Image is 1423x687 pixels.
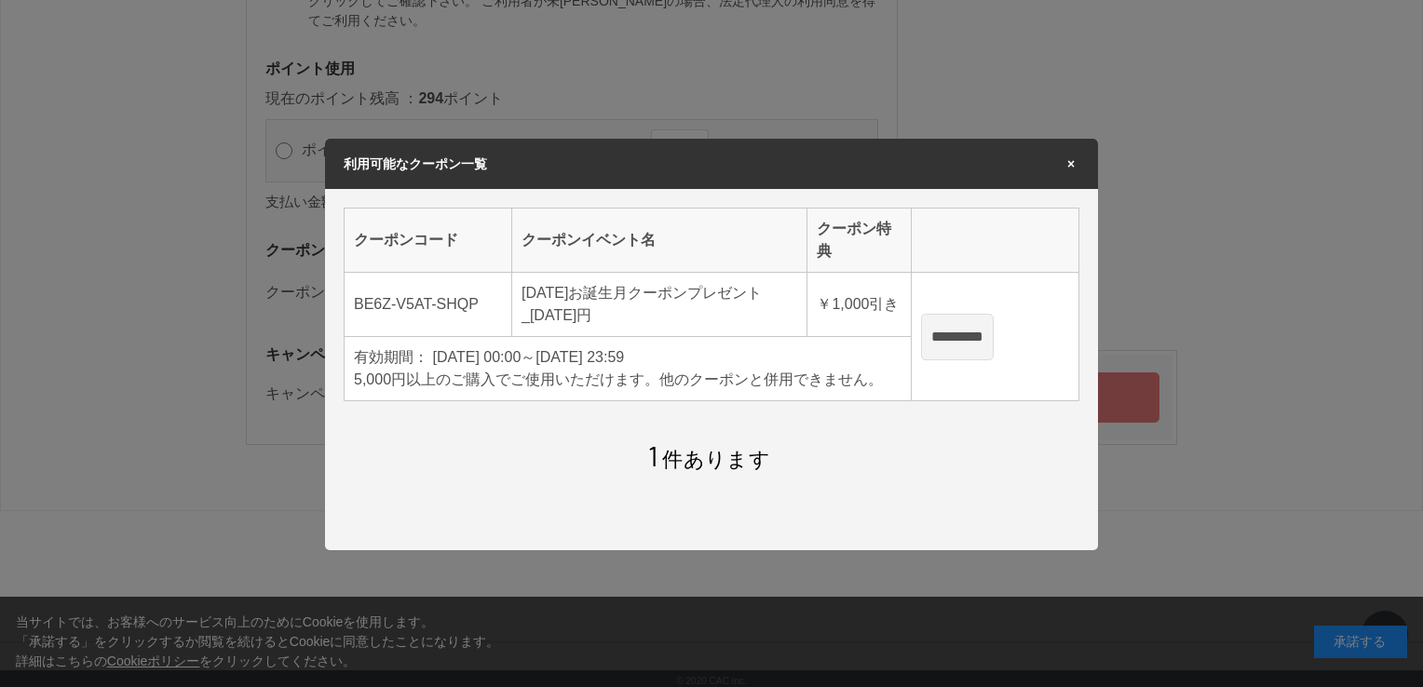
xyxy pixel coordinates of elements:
[345,209,512,273] th: クーポンコード
[354,349,428,365] span: 有効期間：
[512,209,807,273] th: クーポンイベント名
[807,273,912,337] td: 引き
[648,448,770,471] span: 件あります
[807,209,912,273] th: クーポン特典
[345,273,512,337] td: BE6Z-V5AT-SHQP
[344,156,487,171] span: 利用可能なクーポン一覧
[1063,157,1079,170] span: ×
[354,369,901,391] div: 5,000円以上のご購入でご使用いただけます。他のクーポンと併用できません。
[648,438,658,472] span: 1
[817,296,869,312] span: ￥1,000
[432,349,624,365] span: [DATE] 00:00～[DATE] 23:59
[512,273,807,337] td: [DATE]お誕生月クーポンプレゼント_[DATE]円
